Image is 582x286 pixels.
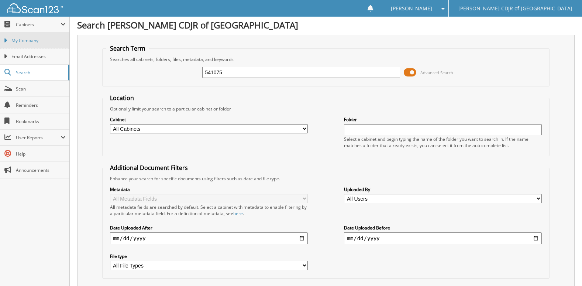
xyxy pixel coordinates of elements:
[106,106,545,112] div: Optionally limit your search to a particular cabinet or folder
[233,210,243,217] a: here
[110,232,307,244] input: start
[106,56,545,62] div: Searches all cabinets, folders, files, metadata, and keywords
[545,251,582,286] iframe: Chat Widget
[110,253,307,259] label: File type
[344,136,541,149] div: Select a cabinet and begin typing the name of the folder you want to search in. If the name match...
[77,19,575,31] h1: Search [PERSON_NAME] CDJR of [GEOGRAPHIC_DATA]
[16,167,66,173] span: Announcements
[16,135,61,141] span: User Reports
[420,70,453,75] span: Advanced Search
[106,164,192,172] legend: Additional Document Filters
[344,232,541,244] input: end
[110,204,307,217] div: All metadata fields are searched by default. Select a cabinet with metadata to enable filtering b...
[16,21,61,28] span: Cabinets
[7,3,63,13] img: scan123-logo-white.svg
[16,69,65,76] span: Search
[106,94,138,102] legend: Location
[11,37,66,44] span: My Company
[344,116,541,123] label: Folder
[458,6,572,11] span: [PERSON_NAME] CDJR of [GEOGRAPHIC_DATA]
[391,6,432,11] span: [PERSON_NAME]
[106,44,149,52] legend: Search Term
[11,53,66,60] span: Email Addresses
[110,116,307,123] label: Cabinet
[16,118,66,125] span: Bookmarks
[344,225,541,231] label: Date Uploaded Before
[106,176,545,182] div: Enhance your search for specific documents using filters such as date and file type.
[110,186,307,193] label: Metadata
[16,86,66,92] span: Scan
[110,225,307,231] label: Date Uploaded After
[344,186,541,193] label: Uploaded By
[16,102,66,108] span: Reminders
[16,151,66,157] span: Help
